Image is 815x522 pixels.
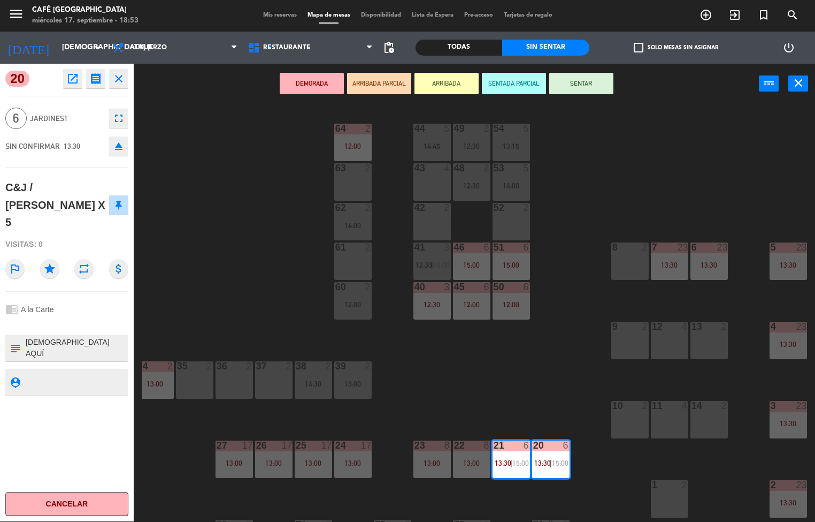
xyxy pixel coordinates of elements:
[335,124,336,133] div: 64
[681,322,688,331] div: 4
[444,441,450,450] div: 8
[796,243,806,252] div: 23
[677,243,688,252] div: 23
[454,282,455,292] div: 45
[335,203,336,213] div: 62
[334,459,372,467] div: 13:00
[280,73,344,94] button: DEMORADA
[334,380,372,388] div: 13:00
[347,73,411,94] button: ARRIBADA PARCIAL
[5,179,109,231] div: C&J / [PERSON_NAME] X 5
[30,112,104,125] span: Jardines1
[258,12,302,18] span: Mis reservas
[652,480,652,490] div: 1
[642,243,648,252] div: 2
[281,441,292,450] div: 17
[302,12,356,18] span: Mapa de mesas
[414,73,479,94] button: ARRIBADA
[782,41,795,54] i: power_settings_new
[406,12,459,18] span: Lista de Espera
[5,142,60,150] span: SIN CONFIRMAR
[365,163,371,173] div: 2
[112,72,125,85] i: close
[74,259,94,278] i: repeat
[360,441,371,450] div: 17
[112,140,125,153] i: eject
[502,40,589,56] div: Sin sentar
[770,420,807,427] div: 13:30
[433,261,450,269] span: 15:00
[652,401,652,411] div: 11
[242,441,252,450] div: 17
[728,9,741,21] i: exit_to_app
[66,72,79,85] i: open_in_new
[634,43,643,52] span: check_box_outline_blank
[523,441,529,450] div: 6
[796,322,806,331] div: 23
[523,243,529,252] div: 6
[453,142,490,150] div: 12:30
[483,124,490,133] div: 2
[335,441,336,450] div: 24
[32,16,139,26] div: miércoles 17. septiembre - 18:53
[444,243,450,252] div: 3
[5,108,27,129] span: 6
[651,261,688,269] div: 13:30
[335,243,336,252] div: 61
[109,137,128,156] button: eject
[5,259,25,278] i: outlined_flag
[523,163,529,173] div: 5
[5,71,29,87] span: 20
[21,305,53,314] span: A la Carte
[416,261,432,269] span: 12:30
[5,235,128,254] div: Visitas: 0
[109,109,128,128] button: fullscreen
[444,203,450,213] div: 2
[9,376,21,388] i: person_pin
[690,261,728,269] div: 13:30
[652,322,652,331] div: 12
[444,124,450,133] div: 5
[642,401,648,411] div: 2
[136,380,174,388] div: 13:00
[334,301,372,308] div: 12:00
[216,459,253,467] div: 13:00
[365,282,371,292] div: 2
[40,259,59,278] i: star
[325,361,332,371] div: 2
[459,12,498,18] span: Pre-acceso
[255,459,293,467] div: 13:00
[493,182,530,190] div: 14:00
[109,259,128,278] i: attach_money
[416,40,502,56] div: Todas
[796,480,806,490] div: 23
[523,282,529,292] div: 6
[256,361,257,371] div: 37
[453,301,490,308] div: 12:00
[5,492,128,516] button: Cancelar
[510,459,512,467] span: |
[763,77,775,89] i: power_input
[112,112,125,125] i: fullscreen
[32,5,139,16] div: Café [GEOGRAPHIC_DATA]
[454,243,455,252] div: 46
[717,243,727,252] div: 23
[563,441,569,450] div: 6
[365,203,371,213] div: 2
[454,163,455,173] div: 48
[483,163,490,173] div: 2
[453,261,490,269] div: 15:00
